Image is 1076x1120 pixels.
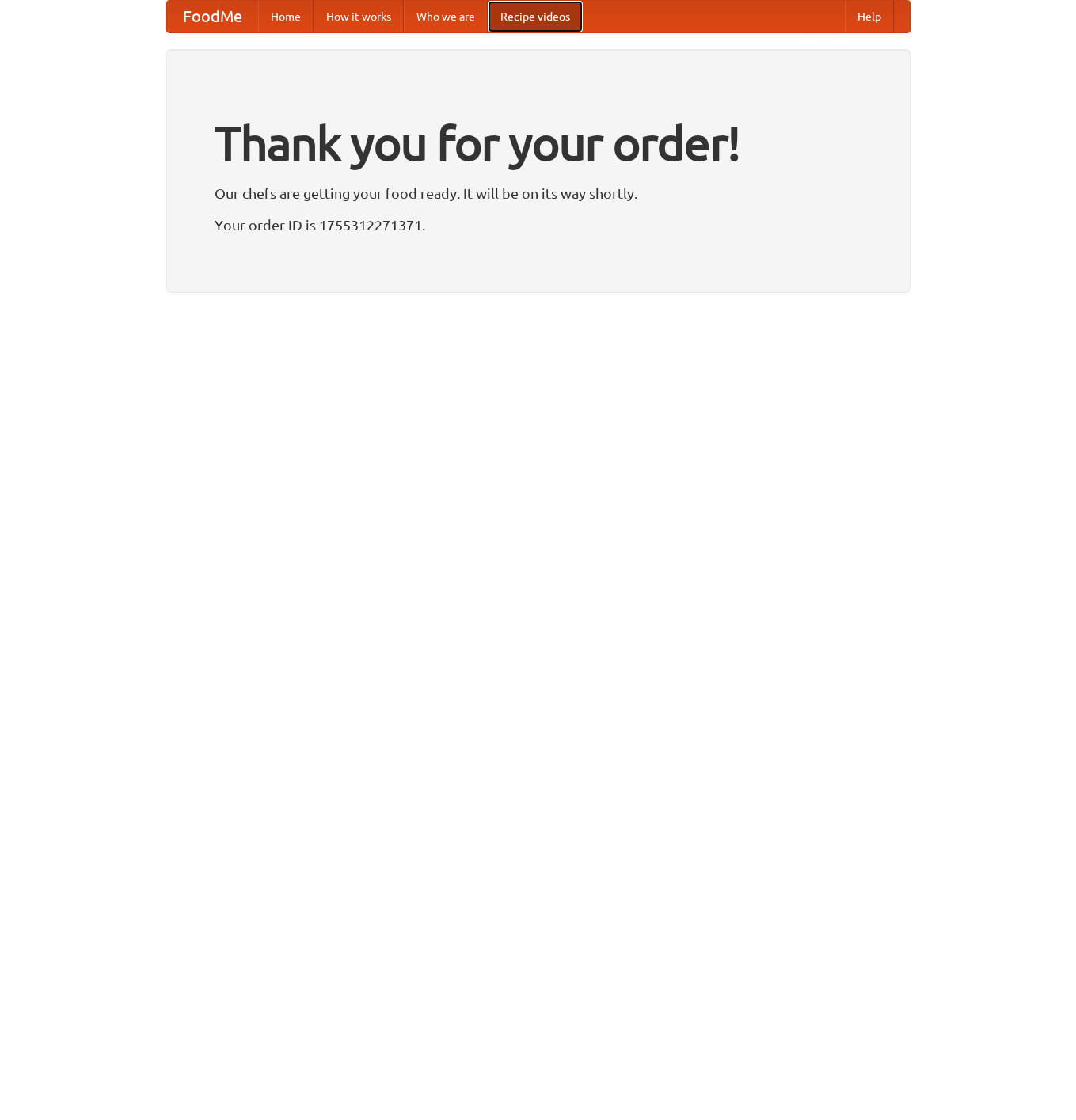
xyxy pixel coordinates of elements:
[215,213,862,237] p: Your order ID is 1755312271371.
[488,1,583,32] a: Recipe videos
[845,1,894,32] a: Help
[314,1,404,32] a: How it works
[215,105,862,181] h1: Thank you for your order!
[167,1,258,32] a: FoodMe
[404,1,488,32] a: Who we are
[215,181,862,205] p: Our chefs are getting your food ready. It will be on its way shortly.
[258,1,314,32] a: Home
